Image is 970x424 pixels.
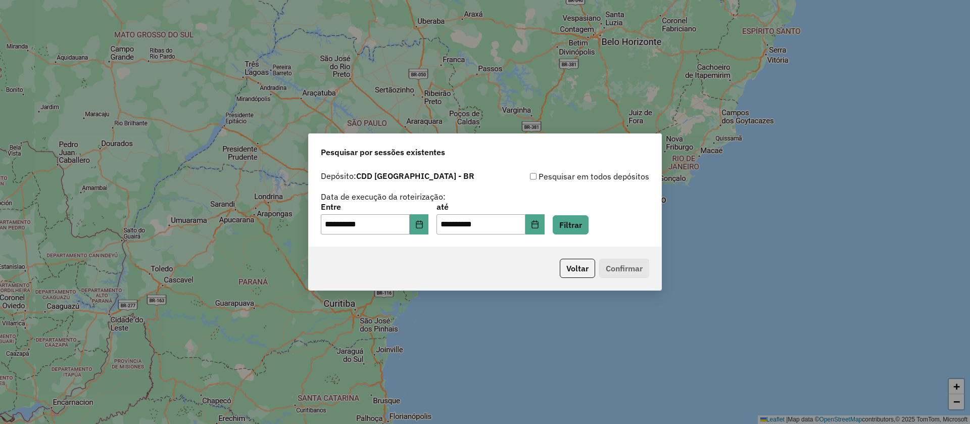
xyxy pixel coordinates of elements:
label: Depósito: [321,170,474,182]
span: Pesquisar por sessões existentes [321,146,445,158]
label: até [437,201,544,213]
label: Data de execução da roteirização: [321,191,446,203]
button: Filtrar [553,215,589,234]
button: Voltar [560,259,595,278]
strong: CDD [GEOGRAPHIC_DATA] - BR [356,171,474,181]
div: Pesquisar em todos depósitos [485,170,649,182]
button: Choose Date [410,214,429,234]
label: Entre [321,201,428,213]
button: Choose Date [525,214,545,234]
